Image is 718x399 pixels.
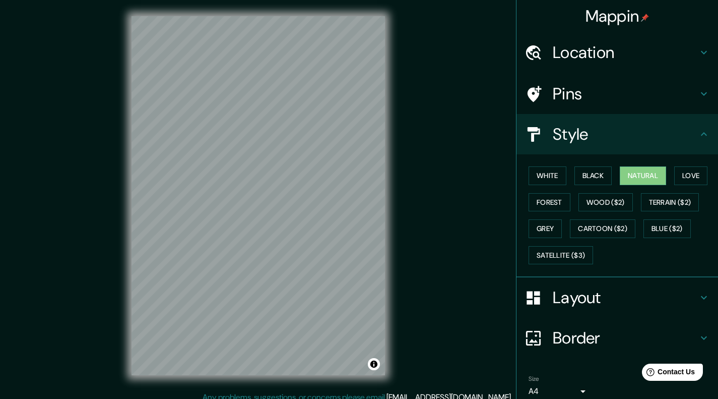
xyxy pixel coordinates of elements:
button: Love [674,166,707,185]
label: Size [529,375,539,383]
div: Border [516,318,718,358]
h4: Mappin [585,6,649,26]
button: Blue ($2) [643,219,691,238]
h4: Border [553,328,698,348]
button: Toggle attribution [368,358,380,370]
canvas: Map [132,16,385,375]
button: Natural [620,166,666,185]
div: Location [516,32,718,73]
div: Pins [516,74,718,114]
button: Terrain ($2) [641,193,699,212]
img: pin-icon.png [641,14,649,22]
button: Wood ($2) [578,193,633,212]
button: Grey [529,219,562,238]
div: Style [516,114,718,154]
button: Black [574,166,612,185]
h4: Pins [553,84,698,104]
button: Satellite ($3) [529,246,593,265]
button: Forest [529,193,570,212]
h4: Style [553,124,698,144]
div: Layout [516,277,718,318]
h4: Location [553,42,698,63]
h4: Layout [553,288,698,308]
button: White [529,166,566,185]
iframe: Help widget launcher [628,360,707,388]
button: Cartoon ($2) [570,219,635,238]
